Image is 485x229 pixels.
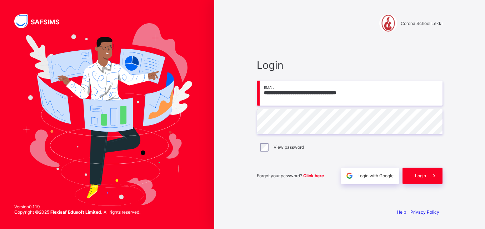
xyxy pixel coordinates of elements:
a: Help [397,209,406,215]
img: google.396cfc9801f0270233282035f929180a.svg [345,172,354,180]
span: Version 0.1.19 [14,204,140,209]
label: View password [274,144,304,150]
span: Login [257,59,442,71]
a: Privacy Policy [410,209,439,215]
span: Login with Google [357,173,394,178]
img: Hero Image [22,23,192,206]
span: Copyright © 2025 All rights reserved. [14,209,140,215]
a: Click here [303,173,324,178]
span: Corona School Lekki [401,21,442,26]
span: Forgot your password? [257,173,324,178]
span: Login [415,173,426,178]
strong: Flexisaf Edusoft Limited. [50,209,102,215]
img: SAFSIMS Logo [14,14,68,28]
